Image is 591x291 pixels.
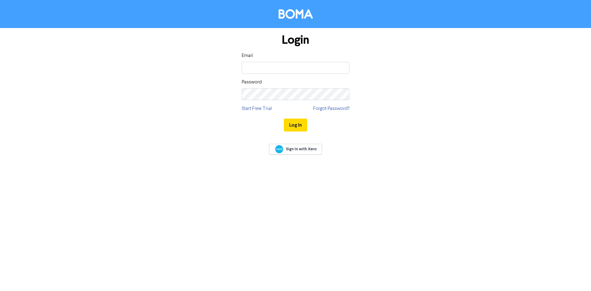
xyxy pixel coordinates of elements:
[275,145,283,153] img: Xero logo
[286,146,317,152] span: Sign In with Xero
[269,144,322,155] a: Sign In with Xero
[284,119,307,131] button: Log In
[313,105,349,112] a: Forgot Password?
[242,33,349,47] h1: Login
[279,9,313,19] img: BOMA Logo
[242,79,262,86] label: Password
[242,52,253,59] label: Email
[242,105,272,112] a: Start Free Trial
